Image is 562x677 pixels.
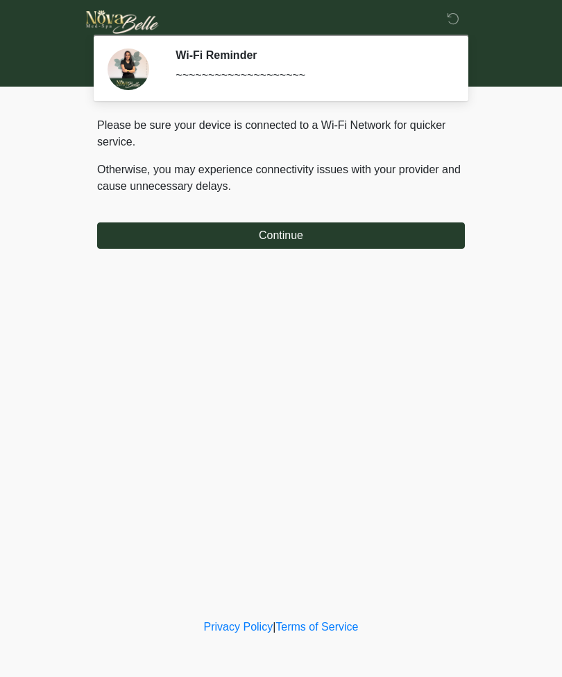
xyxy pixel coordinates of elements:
[204,621,273,633] a: Privacy Policy
[97,117,465,150] p: Please be sure your device is connected to a Wi-Fi Network for quicker service.
[176,67,444,84] div: ~~~~~~~~~~~~~~~~~~~~
[97,222,465,249] button: Continue
[228,180,231,192] span: .
[97,161,465,195] p: Otherwise, you may experience connectivity issues with your provider and cause unnecessary delays
[273,621,275,633] a: |
[83,10,162,34] img: Novabelle medspa Logo
[275,621,358,633] a: Terms of Service
[176,49,444,62] h2: Wi-Fi Reminder
[108,49,149,90] img: Agent Avatar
